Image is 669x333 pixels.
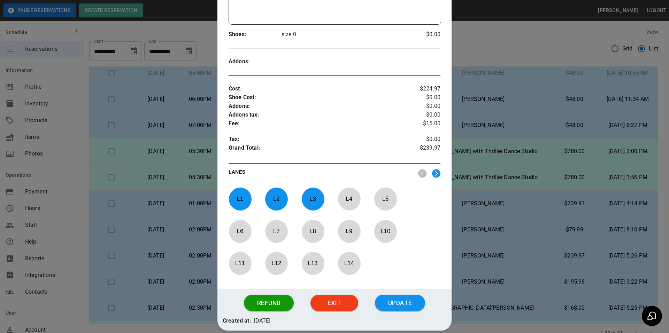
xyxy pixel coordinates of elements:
img: nav_left.svg [418,169,426,178]
p: L 14 [338,255,361,271]
p: L 13 [301,255,324,271]
p: L 6 [229,223,252,239]
button: Refund [244,295,294,311]
p: L 12 [265,255,288,271]
p: $0.00 [405,102,440,111]
p: Cost : [229,85,405,93]
p: Shoes : [229,30,282,39]
p: L 10 [374,223,397,239]
p: L 8 [301,223,324,239]
p: [DATE] [254,317,271,325]
p: Addons : [229,57,282,66]
p: L 2 [265,191,288,207]
p: $0.00 [405,135,440,144]
p: size 0 [282,30,405,39]
p: Fee : [229,119,405,128]
p: $0.00 [405,93,440,102]
p: L 3 [301,191,324,207]
p: L 1 [229,191,252,207]
p: $0.00 [405,111,440,119]
p: L 5 [374,191,397,207]
button: Exit [310,295,358,311]
p: Addons tax : [229,111,405,119]
p: L 9 [338,223,361,239]
p: $239.97 [405,144,440,154]
button: Update [375,295,425,311]
p: L 4 [338,191,361,207]
p: Addons : [229,102,405,111]
p: $0.00 [405,30,440,39]
p: Shoe Cost : [229,93,405,102]
p: L 7 [265,223,288,239]
p: Created at: [223,317,251,325]
p: Grand Total : [229,144,405,154]
img: right.svg [432,169,440,178]
p: L 11 [229,255,252,271]
p: $224.97 [405,85,440,93]
p: Tax : [229,135,405,144]
p: $15.00 [405,119,440,128]
p: LANES [229,168,413,178]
